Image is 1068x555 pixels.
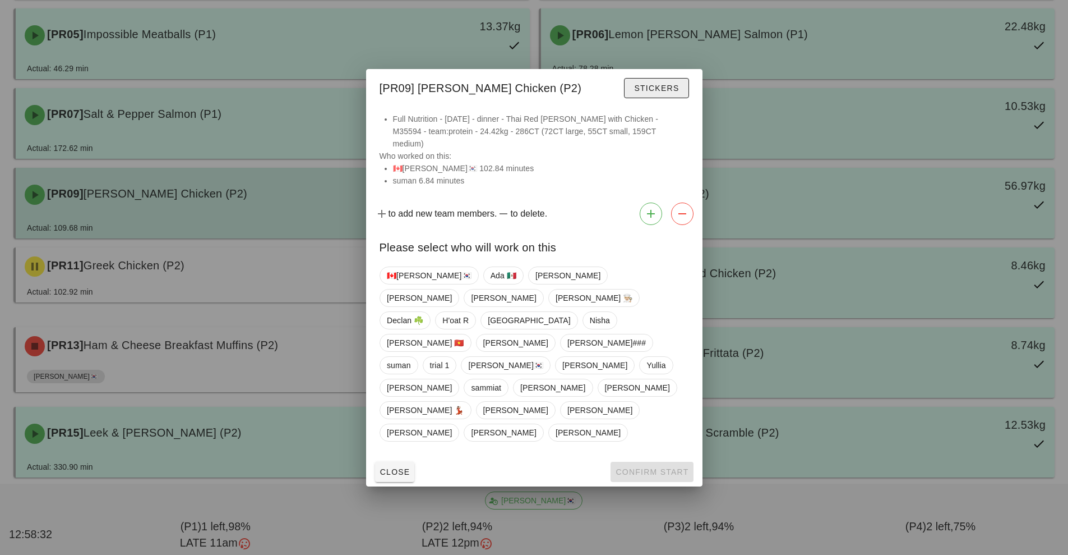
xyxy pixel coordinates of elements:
span: Nisha [589,312,609,329]
span: [PERSON_NAME] [604,379,669,396]
span: [PERSON_NAME] [471,424,536,441]
button: Close [375,462,415,482]
li: suman 6.84 minutes [393,175,689,187]
li: 🇨🇦[PERSON_NAME]🇰🇷 102.84 minutes [393,162,689,175]
span: [PERSON_NAME] [535,267,600,284]
span: [PERSON_NAME] 👨🏼‍🍳 [555,290,632,306]
span: Yullia [646,357,665,374]
span: sammiat [471,379,501,396]
div: to add new team members. to delete. [366,198,702,230]
span: [GEOGRAPHIC_DATA] [488,312,570,329]
span: [PERSON_NAME] [567,402,632,419]
span: [PERSON_NAME] [562,357,627,374]
span: Ada 🇲🇽 [490,267,516,284]
span: [PERSON_NAME] [387,379,452,396]
span: 🇨🇦[PERSON_NAME]🇰🇷 [387,267,471,284]
span: [PERSON_NAME]### [567,334,645,351]
span: [PERSON_NAME] [471,290,536,306]
span: [PERSON_NAME] [387,424,452,441]
span: suman [387,357,411,374]
button: Stickers [624,78,688,98]
li: Full Nutrition - [DATE] - dinner - Thai Red [PERSON_NAME] with Chicken - M35594 - team:protein - ... [393,113,689,150]
span: [PERSON_NAME] 💃🏽 [387,402,464,419]
span: [PERSON_NAME] 🇻🇳 [387,334,464,351]
span: [PERSON_NAME]🇰🇷 [468,357,543,374]
span: [PERSON_NAME] [483,334,548,351]
span: Declan ☘️ [387,312,423,329]
span: [PERSON_NAME] [555,424,620,441]
span: H'oat R [442,312,469,329]
div: [PR09] [PERSON_NAME] Chicken (P2) [366,69,702,104]
span: [PERSON_NAME] [387,290,452,306]
span: [PERSON_NAME] [483,402,548,419]
span: [PERSON_NAME] [520,379,585,396]
div: Who worked on this: [366,113,702,198]
div: Please select who will work on this [366,230,702,262]
span: Stickers [634,84,679,93]
span: Close [380,467,410,476]
span: trial 1 [429,357,449,374]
